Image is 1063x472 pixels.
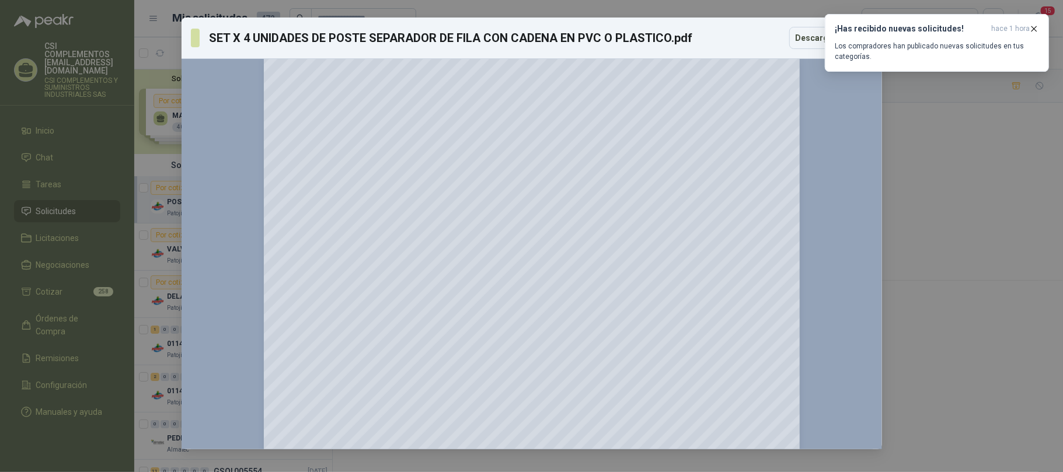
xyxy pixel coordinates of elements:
[991,24,1030,34] span: hace 1 hora
[209,29,693,47] h3: SET X 4 UNIDADES DE POSTE SEPARADOR DE FILA CON CADENA EN PVC O PLASTICO.pdf
[789,27,854,49] button: Descargar
[835,41,1039,62] p: Los compradores han publicado nuevas solicitudes en tus categorías.
[825,14,1049,72] button: ¡Has recibido nuevas solicitudes!hace 1 hora Los compradores han publicado nuevas solicitudes en ...
[835,24,987,34] h3: ¡Has recibido nuevas solicitudes!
